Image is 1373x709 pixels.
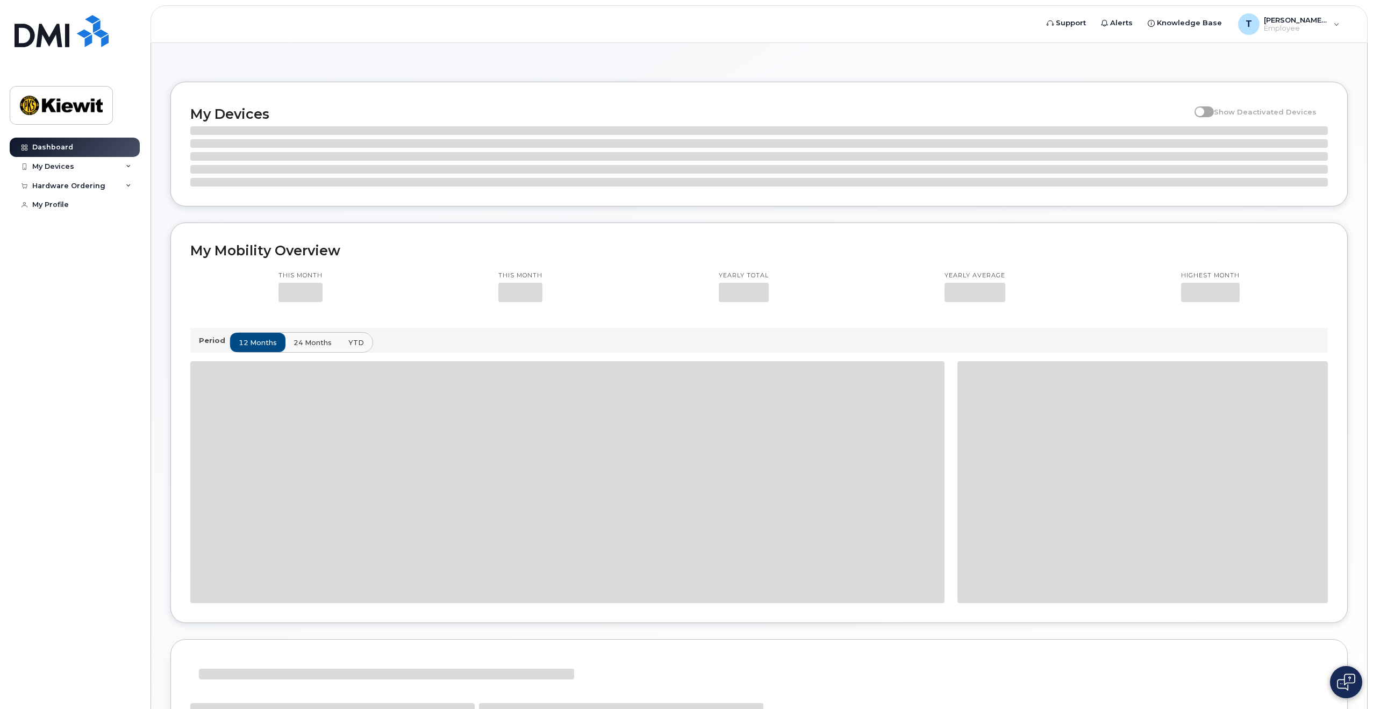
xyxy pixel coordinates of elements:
[348,338,364,348] span: YTD
[498,271,542,280] p: This month
[278,271,323,280] p: This month
[199,335,230,346] p: Period
[719,271,769,280] p: Yearly total
[190,242,1328,259] h2: My Mobility Overview
[1181,271,1240,280] p: Highest month
[1214,108,1317,116] span: Show Deactivated Devices
[294,338,332,348] span: 24 months
[1195,102,1203,110] input: Show Deactivated Devices
[1337,674,1355,691] img: Open chat
[190,106,1189,122] h2: My Devices
[945,271,1005,280] p: Yearly average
